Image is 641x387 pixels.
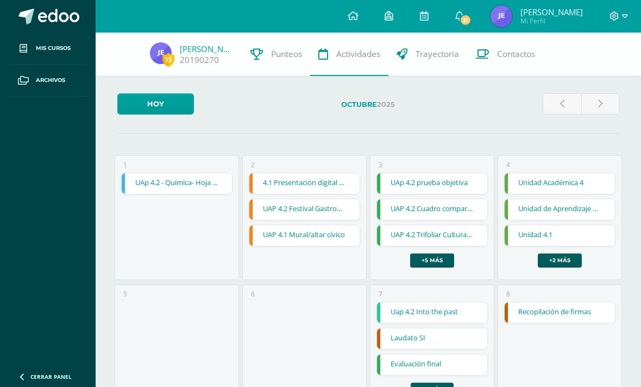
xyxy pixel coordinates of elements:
[388,33,467,76] a: Trayectoria
[491,5,512,27] img: f4948e232f3b64bafe04c4baa780877a.png
[379,160,382,169] div: 3
[377,354,487,375] a: Evaluación final
[504,225,615,246] div: Unidad 4.1 | Examen
[506,289,510,299] div: 8
[310,33,388,76] a: Actividades
[376,199,487,220] div: UAP 4.2 Cuadro comparativo Cultra ladina y Cultura ladina | Tarea
[520,16,583,26] span: Mi Perfil
[271,48,302,60] span: Punteos
[376,225,487,246] div: UAP 4.2 Trifoliar Cultura ladina | Tarea
[467,33,543,76] a: Contactos
[249,173,360,194] div: 4.1 Presentación digital sobre Oceanía | Tarea
[505,199,614,220] a: Unidad de Aprendizaje 4.2
[249,173,359,194] a: 4.1 Presentación digital sobre Oceanía
[180,43,234,54] a: [PERSON_NAME]
[249,225,359,246] a: UAP 4.1 Mural/altar cívico
[379,289,382,299] div: 7
[376,173,487,194] div: UAp 4.2 prueba objetiva | Tarea
[505,302,614,323] a: Recopilación de firmas
[117,93,194,115] a: Hoy
[376,328,487,350] div: Laudato SI | Tarea
[505,225,614,246] a: Unidad 4.1
[506,160,510,169] div: 4
[377,199,487,220] a: UAP 4.2 Cuadro comparativo Cultra ladina y Cultura ladina
[150,42,172,64] img: f4948e232f3b64bafe04c4baa780877a.png
[416,48,459,60] span: Trayectoria
[162,53,174,66] span: 15
[251,160,255,169] div: 2
[249,225,360,246] div: UAP 4.1 Mural/altar cívico | Tarea
[123,289,127,299] div: 5
[9,33,87,65] a: Mis cursos
[504,199,615,220] div: Unidad de Aprendizaje 4.2 | Examen
[377,225,487,246] a: UAP 4.2 Trifoliar Cultura ladina
[203,93,535,116] label: 2025
[242,33,310,76] a: Punteos
[376,302,487,323] div: Uap 4.2 Into the past | Examen
[460,14,472,26] span: 31
[249,199,360,220] div: UAP 4.2 Festival Gastronómico | Tarea
[497,48,535,60] span: Contactos
[36,44,71,53] span: Mis cursos
[121,173,232,194] div: UAp 4.2 - Química- Hoja de trabajo enlaces y Lewis | Tarea
[123,160,127,169] div: 1
[538,253,582,268] a: +2 más
[9,65,87,97] a: Archivos
[30,373,72,380] span: Cerrar panel
[341,100,377,109] strong: Octubre
[377,328,487,349] a: Laudato SI
[504,302,615,323] div: Recopilación de firmas | Tarea
[122,173,231,194] a: UAp 4.2 - Química- Hoja de trabajo enlaces y [PERSON_NAME]
[504,173,615,194] div: Unidad Académica 4 | Examen
[336,48,380,60] span: Actividades
[505,173,614,194] a: Unidad Académica 4
[377,302,487,323] a: Uap 4.2 Into the past
[410,253,454,268] a: +5 más
[36,76,65,85] span: Archivos
[180,54,219,66] a: 20190270
[520,7,583,17] span: [PERSON_NAME]
[249,199,359,220] a: UAP 4.2 Festival Gastronómico
[251,289,255,299] div: 6
[377,173,487,194] a: UAp 4.2 prueba objetiva
[376,354,487,376] div: Evaluación final | Tarea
